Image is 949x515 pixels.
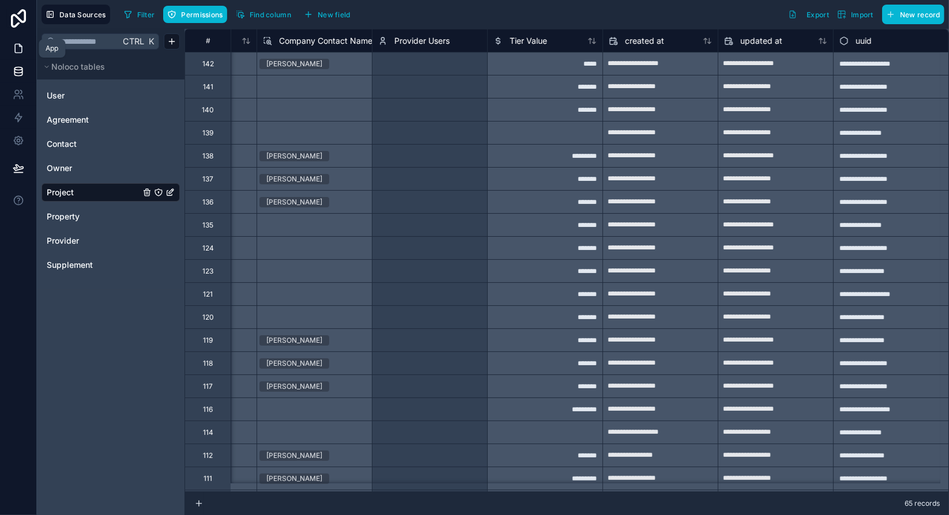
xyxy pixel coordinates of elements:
[163,6,227,23] button: Permissions
[202,59,214,69] div: 142
[878,5,944,24] a: New record
[47,90,65,101] span: User
[266,450,322,461] div: [PERSON_NAME]
[203,359,213,368] div: 118
[856,35,872,47] span: uuid
[266,174,322,184] div: [PERSON_NAME]
[202,198,213,207] div: 136
[202,152,213,161] div: 138
[47,187,74,198] span: Project
[42,135,180,153] div: Contact
[266,381,322,392] div: [PERSON_NAME]
[42,183,180,202] div: Project
[42,232,180,250] div: Provider
[42,256,180,274] div: Supplement
[882,5,944,24] button: New record
[194,36,222,45] div: #
[42,59,173,75] button: Noloco tables
[266,358,322,369] div: [PERSON_NAME]
[181,10,223,19] span: Permissions
[203,382,213,391] div: 117
[47,90,140,101] a: User
[266,59,322,69] div: [PERSON_NAME]
[47,187,140,198] a: Project
[279,35,372,47] span: Company Contact Name
[510,35,547,47] span: Tier Value
[47,162,72,174] span: Owner
[47,259,93,271] span: Supplement
[47,138,77,150] span: Contact
[42,207,180,226] div: Property
[47,259,140,271] a: Supplement
[42,5,110,24] button: Data Sources
[47,114,89,126] span: Agreement
[266,474,322,484] div: [PERSON_NAME]
[203,82,213,92] div: 141
[900,10,940,19] span: New record
[203,290,213,299] div: 121
[47,211,140,222] a: Property
[202,221,213,230] div: 135
[46,44,58,53] div: App
[266,151,322,161] div: [PERSON_NAME]
[266,335,322,346] div: [PERSON_NAME]
[122,34,145,48] span: Ctrl
[625,35,664,47] span: created at
[163,6,231,23] a: Permissions
[807,10,829,19] span: Export
[47,211,80,222] span: Property
[42,111,180,129] div: Agreement
[204,474,212,483] div: 111
[42,86,180,105] div: User
[300,6,355,23] button: New field
[51,61,105,73] span: Noloco tables
[202,175,213,184] div: 137
[202,105,214,115] div: 140
[202,244,214,253] div: 124
[232,6,295,23] button: Find column
[203,428,213,437] div: 114
[47,235,79,247] span: Provider
[59,10,106,19] span: Data Sources
[203,405,213,414] div: 116
[47,162,140,174] a: Owner
[905,499,940,508] span: 65 records
[137,10,155,19] span: Filter
[250,10,291,19] span: Find column
[47,235,140,247] a: Provider
[318,10,351,19] span: New field
[394,35,450,47] span: Provider Users
[202,313,214,322] div: 120
[202,267,213,276] div: 123
[47,138,140,150] a: Contact
[147,37,155,46] span: K
[42,159,180,177] div: Owner
[203,336,213,345] div: 119
[740,35,782,47] span: updated at
[266,197,322,207] div: [PERSON_NAME]
[47,114,140,126] a: Agreement
[784,5,833,24] button: Export
[119,6,159,23] button: Filter
[833,5,878,24] button: Import
[851,10,873,19] span: Import
[202,128,213,138] div: 139
[203,451,213,460] div: 112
